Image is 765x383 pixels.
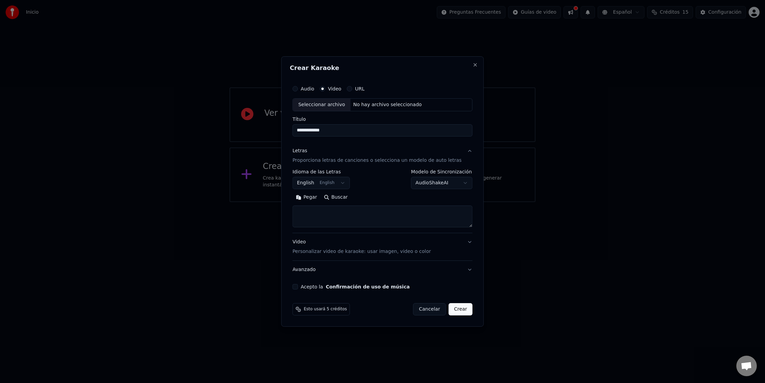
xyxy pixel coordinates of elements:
button: Avanzado [292,261,472,279]
label: Video [328,86,341,91]
label: Audio [301,86,314,91]
button: VideoPersonalizar video de karaoke: usar imagen, video o color [292,233,472,260]
p: Proporciona letras de canciones o selecciona un modelo de auto letras [292,157,461,164]
button: LetrasProporciona letras de canciones o selecciona un modelo de auto letras [292,142,472,169]
h2: Crear Karaoke [290,65,475,71]
button: Acepto la [326,284,410,289]
label: Modelo de Sincronización [411,169,473,174]
button: Crear [448,303,472,315]
label: Título [292,117,472,122]
span: Esto usará 5 créditos [304,307,347,312]
p: Personalizar video de karaoke: usar imagen, video o color [292,248,431,255]
label: Acepto la [301,284,409,289]
div: No hay archivo seleccionado [350,101,425,108]
label: URL [355,86,364,91]
div: Seleccionar archivo [293,99,350,111]
label: Idioma de las Letras [292,169,350,174]
button: Pegar [292,192,320,203]
button: Cancelar [413,303,446,315]
div: LetrasProporciona letras de canciones o selecciona un modelo de auto letras [292,169,472,233]
div: Letras [292,147,307,154]
button: Buscar [320,192,351,203]
div: Video [292,239,431,255]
